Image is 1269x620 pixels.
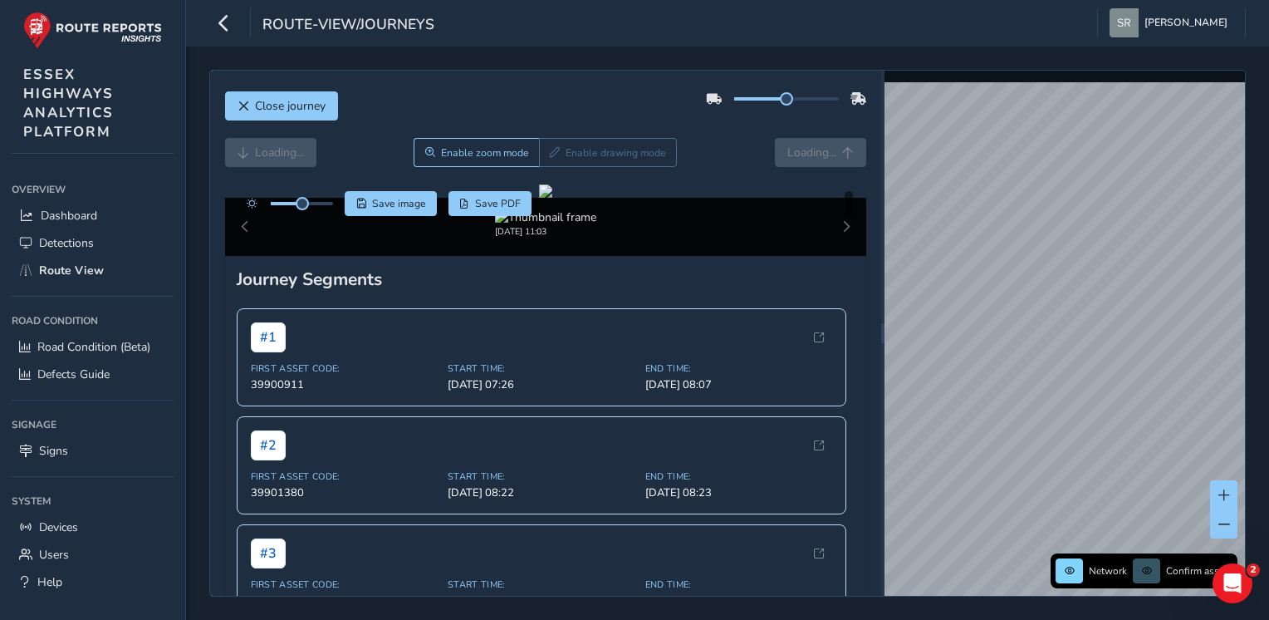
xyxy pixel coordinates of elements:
[414,138,539,167] button: Zoom
[225,91,338,121] button: Close journey
[255,98,326,114] span: Close journey
[645,485,833,500] span: [DATE] 08:23
[12,568,174,596] a: Help
[1089,564,1127,578] span: Network
[12,361,174,388] a: Defects Guide
[1110,8,1139,37] img: diamond-layout
[262,14,434,37] span: route-view/journeys
[645,593,833,608] span: [DATE] 08:40
[645,578,833,591] span: End Time:
[37,574,62,590] span: Help
[39,235,94,251] span: Detections
[475,197,521,210] span: Save PDF
[12,177,174,202] div: Overview
[251,578,439,591] span: First Asset Code:
[251,431,286,460] span: # 2
[12,229,174,257] a: Detections
[645,362,833,375] span: End Time:
[441,146,529,160] span: Enable zoom mode
[1247,563,1260,577] span: 2
[39,547,69,563] span: Users
[12,489,174,514] div: System
[251,593,439,608] span: 39901380
[251,322,286,352] span: # 1
[23,12,162,49] img: rr logo
[251,377,439,392] span: 39900911
[41,208,97,224] span: Dashboard
[12,202,174,229] a: Dashboard
[12,437,174,465] a: Signs
[37,339,150,355] span: Road Condition (Beta)
[39,263,104,278] span: Route View
[448,470,635,483] span: Start Time:
[495,225,596,238] div: [DATE] 11:03
[12,308,174,333] div: Road Condition
[251,362,439,375] span: First Asset Code:
[448,377,635,392] span: [DATE] 07:26
[39,519,78,535] span: Devices
[39,443,68,459] span: Signs
[645,377,833,392] span: [DATE] 08:07
[345,191,437,216] button: Save
[251,485,439,500] span: 39901380
[23,65,114,141] span: ESSEX HIGHWAYS ANALYTICS PLATFORM
[12,412,174,437] div: Signage
[251,470,439,483] span: First Asset Code:
[448,593,635,608] span: [DATE] 08:40
[37,367,110,382] span: Defects Guide
[645,470,833,483] span: End Time:
[448,191,532,216] button: PDF
[12,257,174,284] a: Route View
[1110,8,1233,37] button: [PERSON_NAME]
[12,333,174,361] a: Road Condition (Beta)
[1213,563,1252,603] iframe: Intercom live chat
[448,578,635,591] span: Start Time:
[12,541,174,568] a: Users
[12,514,174,541] a: Devices
[448,485,635,500] span: [DATE] 08:22
[372,197,426,210] span: Save image
[251,539,286,568] span: # 3
[237,268,855,291] div: Journey Segments
[448,362,635,375] span: Start Time:
[495,209,596,225] img: Thumbnail frame
[1166,564,1232,578] span: Confirm assets
[1144,8,1227,37] span: [PERSON_NAME]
